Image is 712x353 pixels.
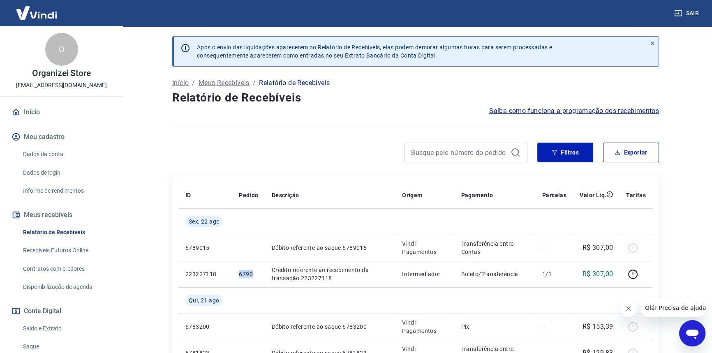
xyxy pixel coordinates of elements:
p: Vindi Pagamentos [402,240,448,256]
p: -R$ 153,39 [580,322,613,332]
a: Relatório de Recebíveis [20,224,113,241]
input: Busque pelo número do pedido [411,146,507,159]
a: Saiba como funciona a programação dos recebimentos [489,106,659,116]
a: Disponibilização de agenda [20,279,113,295]
p: Débito referente ao saque 6789015 [272,244,389,252]
iframe: Fechar mensagem [620,300,637,317]
div: O [45,33,78,66]
p: Débito referente ao saque 6783200 [272,323,389,331]
iframe: Botão para abrir a janela de mensagens [679,320,705,346]
a: Dados da conta [20,146,113,163]
button: Meu cadastro [10,128,113,146]
p: ID [185,191,191,199]
p: Parcelas [542,191,566,199]
iframe: Mensagem da empresa [640,299,705,317]
a: Recebíveis Futuros Online [20,242,113,259]
p: Descrição [272,191,299,199]
p: 6789015 [185,244,226,252]
button: Meus recebíveis [10,206,113,224]
p: Origem [402,191,422,199]
a: Saldo e Extrato [20,320,113,337]
p: 223227118 [185,270,226,278]
p: Organizei Store [32,69,91,78]
p: 6790 [239,270,258,278]
button: Filtros [537,143,593,162]
p: Valor Líq. [580,191,606,199]
a: Meus Recebíveis [199,78,250,88]
a: Informe de rendimentos [20,182,113,199]
p: 1/1 [542,270,566,278]
p: Relatório de Recebíveis [259,78,330,88]
a: Contratos com credores [20,261,113,277]
button: Conta Digital [10,302,113,320]
p: Pix [461,323,529,331]
span: Qui, 21 ago [189,296,219,305]
a: Dados de login [20,164,113,181]
a: Início [172,78,189,88]
button: Sair [673,6,702,21]
span: Olá! Precisa de ajuda? [5,6,69,12]
p: - [542,244,566,252]
p: Pedido [239,191,258,199]
p: - [542,323,566,331]
p: Transferência entre Contas [461,240,529,256]
p: Boleto/Transferência [461,270,529,278]
p: Tarifas [626,191,646,199]
p: / [192,78,195,88]
p: / [253,78,256,88]
span: Sex, 22 ago [189,217,220,226]
p: Vindi Pagamentos [402,318,448,335]
img: Vindi [10,0,63,25]
p: Pagamento [461,191,493,199]
p: Intermediador [402,270,448,278]
h4: Relatório de Recebíveis [172,90,659,106]
p: -R$ 307,00 [580,243,613,253]
p: Após o envio das liquidações aparecerem no Relatório de Recebíveis, elas podem demorar algumas ho... [197,43,552,60]
p: [EMAIL_ADDRESS][DOMAIN_NAME] [16,81,107,90]
button: Exportar [603,143,659,162]
a: Início [10,103,113,121]
p: Crédito referente ao recebimento da transação 223227118 [272,266,389,282]
p: R$ 307,00 [583,269,613,279]
p: 6783200 [185,323,226,331]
